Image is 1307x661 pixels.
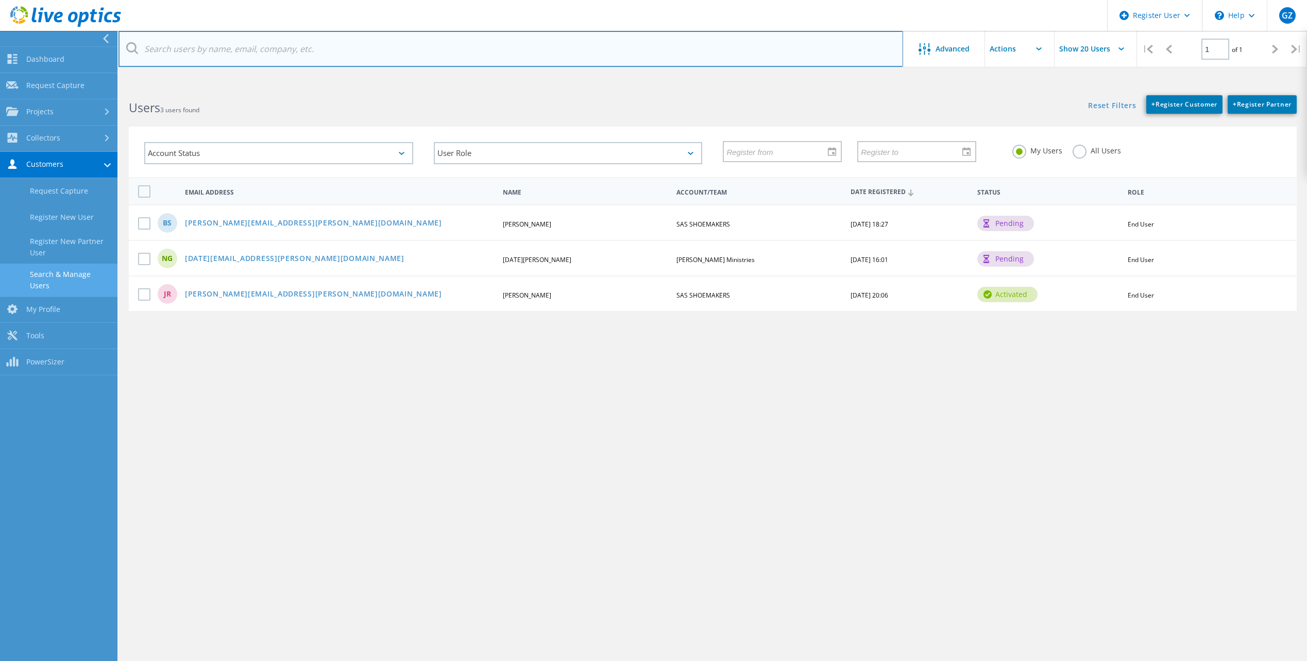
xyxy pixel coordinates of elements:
span: Name [503,189,668,196]
div: pending [977,251,1034,267]
span: of 1 [1232,45,1243,54]
span: [DATE] 18:27 [851,220,888,229]
a: [PERSON_NAME][EMAIL_ADDRESS][PERSON_NAME][DOMAIN_NAME] [185,290,442,299]
span: SAS SHOEMAKERS [676,291,730,300]
a: Live Optics Dashboard [10,22,121,29]
span: [DATE] 20:06 [851,291,888,300]
input: Search users by name, email, company, etc. [118,31,903,67]
span: [DATE][PERSON_NAME] [503,255,571,264]
span: Email Address [185,189,494,196]
div: activated [977,287,1038,302]
span: End User [1128,255,1154,264]
span: 3 users found [160,106,199,114]
input: Register from [724,142,834,161]
a: +Register Partner [1228,95,1297,114]
span: [PERSON_NAME] Ministries [676,255,755,264]
span: Register Partner [1233,100,1292,109]
span: Role [1128,189,1281,196]
div: pending [977,216,1034,231]
span: Date Registered [851,189,969,196]
a: +Register Customer [1146,95,1223,114]
div: | [1137,31,1158,67]
span: Register Customer [1151,100,1217,109]
label: My Users [1012,145,1062,154]
span: GZ [1282,11,1293,20]
span: Account/Team [676,189,841,196]
span: BS [163,219,172,227]
b: Users [129,99,160,116]
div: | [1286,31,1307,67]
label: All Users [1073,145,1121,154]
span: End User [1128,291,1154,300]
a: Reset Filters [1088,102,1136,111]
span: [PERSON_NAME] [503,291,551,300]
span: Status [977,189,1119,196]
span: JR [164,290,171,298]
span: [DATE] 16:01 [851,255,888,264]
span: End User [1128,220,1154,229]
span: Advanced [936,45,970,53]
b: + [1233,100,1237,109]
span: SAS SHOEMAKERS [676,220,730,229]
span: NG [162,255,173,262]
input: Register to [858,142,968,161]
b: + [1151,100,1156,109]
a: [PERSON_NAME][EMAIL_ADDRESS][PERSON_NAME][DOMAIN_NAME] [185,219,442,228]
svg: \n [1215,11,1224,20]
span: [PERSON_NAME] [503,220,551,229]
div: Account Status [144,142,413,164]
div: User Role [434,142,703,164]
a: [DATE][EMAIL_ADDRESS][PERSON_NAME][DOMAIN_NAME] [185,255,404,264]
